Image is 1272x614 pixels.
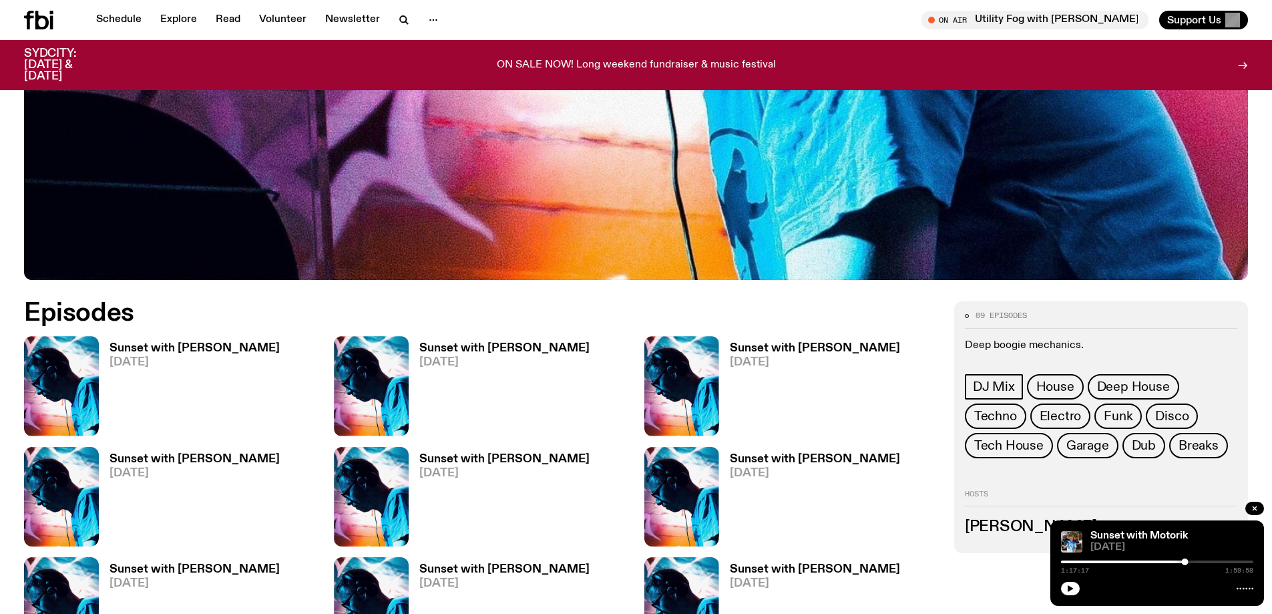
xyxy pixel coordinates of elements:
h3: Sunset with [PERSON_NAME] [419,454,590,465]
img: Andrew, Reenie, and Pat stand in a row, smiling at the camera, in dappled light with a vine leafe... [1061,531,1082,553]
span: Techno [974,409,1017,424]
img: Simon Caldwell stands side on, looking downwards. He has headphones on. Behind him is a brightly ... [334,336,409,436]
a: Read [208,11,248,29]
h3: Sunset with [PERSON_NAME] [730,343,900,354]
span: [DATE] [419,578,590,589]
a: Sunset with Motorik [1090,530,1188,541]
h3: Sunset with [PERSON_NAME] [110,454,280,465]
h3: Sunset with [PERSON_NAME] [730,454,900,465]
span: Funk [1104,409,1132,424]
a: Electro [1030,404,1091,429]
a: Sunset with [PERSON_NAME][DATE] [99,454,280,547]
a: Funk [1094,404,1142,429]
span: Support Us [1167,14,1221,26]
a: House [1027,374,1084,400]
a: Breaks [1169,433,1228,458]
h3: SYDCITY: [DATE] & [DATE] [24,48,110,82]
span: 1:59:58 [1225,567,1253,574]
h3: [PERSON_NAME] [965,520,1237,534]
span: [DATE] [730,578,900,589]
a: Schedule [88,11,150,29]
a: Tech House [965,433,1053,458]
span: [DATE] [110,468,280,479]
span: DJ Mix [973,379,1015,394]
span: Electro [1040,409,1082,424]
span: 89 episodes [976,312,1027,319]
button: Support Us [1159,11,1248,29]
a: Disco [1146,404,1198,429]
span: Deep House [1097,379,1170,394]
span: Breaks [1179,438,1219,453]
a: DJ Mix [965,374,1023,400]
img: Simon Caldwell stands side on, looking downwards. He has headphones on. Behind him is a brightly ... [334,447,409,547]
a: Explore [152,11,205,29]
a: Sunset with [PERSON_NAME][DATE] [99,343,280,436]
span: Disco [1155,409,1189,424]
h3: Sunset with [PERSON_NAME] [419,564,590,575]
span: Garage [1066,438,1109,453]
span: [DATE] [730,357,900,368]
img: Simon Caldwell stands side on, looking downwards. He has headphones on. Behind him is a brightly ... [644,336,719,436]
span: [DATE] [730,468,900,479]
h2: Episodes [24,301,835,325]
h3: Sunset with [PERSON_NAME] [730,564,900,575]
span: 1:17:17 [1061,567,1089,574]
h3: Sunset with [PERSON_NAME] [110,343,280,354]
p: ON SALE NOW! Long weekend fundraiser & music festival [497,59,776,71]
a: Dub [1122,433,1165,458]
span: [DATE] [419,357,590,368]
a: Techno [965,404,1026,429]
img: Simon Caldwell stands side on, looking downwards. He has headphones on. Behind him is a brightly ... [644,447,719,547]
a: Deep House [1088,374,1179,400]
a: Volunteer [251,11,314,29]
a: Sunset with [PERSON_NAME][DATE] [409,343,590,436]
a: Sunset with [PERSON_NAME][DATE] [409,454,590,547]
span: [DATE] [1090,543,1253,553]
img: Simon Caldwell stands side on, looking downwards. He has headphones on. Behind him is a brightly ... [24,447,99,547]
h2: Hosts [965,490,1237,506]
a: Sunset with [PERSON_NAME][DATE] [719,343,900,436]
p: Deep boogie mechanics. [965,339,1237,352]
h3: Sunset with [PERSON_NAME] [419,343,590,354]
img: Simon Caldwell stands side on, looking downwards. He has headphones on. Behind him is a brightly ... [24,336,99,436]
a: Sunset with [PERSON_NAME][DATE] [719,454,900,547]
a: Newsletter [317,11,388,29]
span: [DATE] [419,468,590,479]
span: Tech House [974,438,1044,453]
span: [DATE] [110,578,280,589]
span: Dub [1132,438,1156,453]
h3: Sunset with [PERSON_NAME] [110,564,280,575]
button: On AirUtility Fog with [PERSON_NAME] [921,11,1148,29]
a: Garage [1057,433,1118,458]
span: [DATE] [110,357,280,368]
span: House [1036,379,1074,394]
